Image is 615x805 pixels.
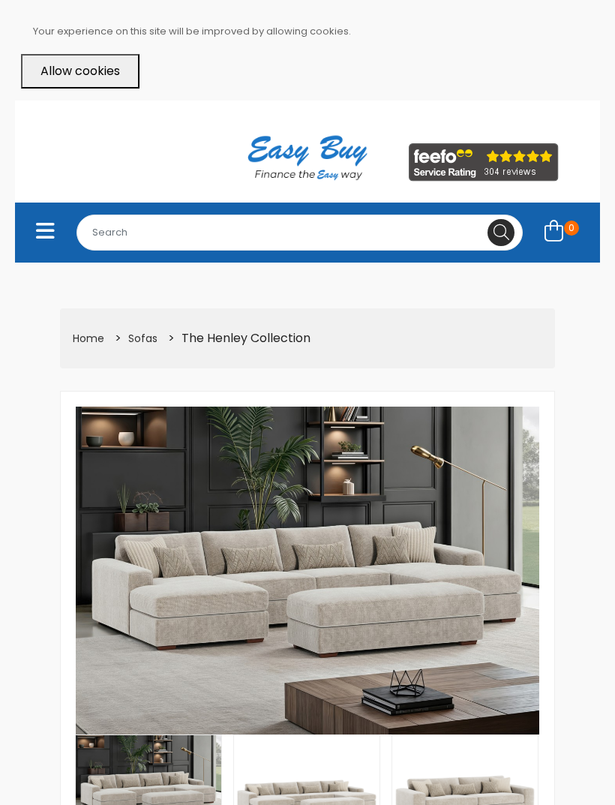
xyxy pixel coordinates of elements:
img: feefo_logo [409,143,559,182]
img: Easy Buy [232,116,382,200]
a: Home [73,331,104,346]
span: 0 [564,221,579,236]
a: 0 [535,215,589,249]
button: Allow cookies [21,54,139,89]
input: Search for... [76,215,523,251]
p: Your experience on this site will be improved by allowing cookies. [33,21,594,42]
button: Toggle navigation [26,215,64,249]
li: The Henley Collection [163,327,312,350]
a: Sofas [128,331,157,346]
